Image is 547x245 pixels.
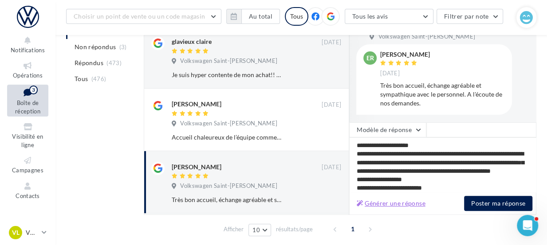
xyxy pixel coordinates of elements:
span: [DATE] [380,70,400,78]
div: 3 [29,86,38,94]
button: Générer une réponse [353,198,429,209]
span: Volkswagen Saint-[PERSON_NAME] [180,57,277,65]
div: Très bon accueil, échange agréable et sympathique avec le personnel. A l'écoute de nos demandes. [172,195,283,204]
span: Tous [75,74,88,83]
span: Visibilité en ligne [12,133,43,148]
div: Très bon accueil, échange agréable et sympathique avec le personnel. A l'écoute de nos demandes. [380,81,505,108]
span: (3) [119,43,127,51]
span: ER [366,54,374,62]
button: Filtrer par note [437,9,504,24]
span: Opérations [13,72,43,79]
p: VW LAON [26,228,38,237]
span: Choisir un point de vente ou un code magasin [74,12,205,20]
span: Campagnes [12,167,43,174]
button: Modèle de réponse [349,122,426,137]
span: [DATE] [322,39,341,47]
a: Opérations [7,59,48,81]
a: VL VW LAON [7,224,48,241]
a: Visibilité en ligne [7,120,48,150]
span: Non répondus [75,43,116,51]
span: (476) [91,75,106,82]
button: Au total [226,9,280,24]
div: [PERSON_NAME] [172,100,221,109]
span: VL [12,228,20,237]
span: Répondus [75,58,103,67]
span: résultats/page [276,225,313,233]
span: 10 [252,226,260,233]
span: Tous les avis [352,12,388,20]
span: 1 [346,222,360,236]
button: Poster ma réponse [464,196,532,211]
div: [PERSON_NAME] [172,163,221,171]
span: (473) [106,59,122,66]
a: Campagnes [7,154,48,175]
span: Volkswagen Saint-[PERSON_NAME] [378,33,475,41]
iframe: Intercom live chat [517,215,538,236]
a: Contacts [7,179,48,201]
span: Volkswagen Saint-[PERSON_NAME] [180,120,277,128]
span: Notifications [11,47,45,54]
span: Boîte de réception [15,99,40,115]
div: glavieux claire [172,37,212,46]
button: Notifications [7,34,48,55]
button: Au total [241,9,280,24]
button: Choisir un point de vente ou un code magasin [66,9,221,24]
div: [PERSON_NAME] [380,51,430,58]
button: Tous les avis [345,9,433,24]
span: [DATE] [322,163,341,171]
a: Boîte de réception3 [7,85,48,117]
span: Volkswagen Saint-[PERSON_NAME] [180,182,277,190]
div: Accueil chaleureux de l’équipe commercial à conseiller différent des autres garages à l’écoute tr... [172,133,283,142]
div: Tous [285,7,308,26]
div: Je suis hyper contente de mon achat!! Rien à redire !! Un véhicule souple à conduire que l’on sen... [172,70,283,79]
span: Afficher [224,225,244,233]
span: Contacts [16,192,40,199]
span: [DATE] [322,101,341,109]
button: 10 [248,224,271,236]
